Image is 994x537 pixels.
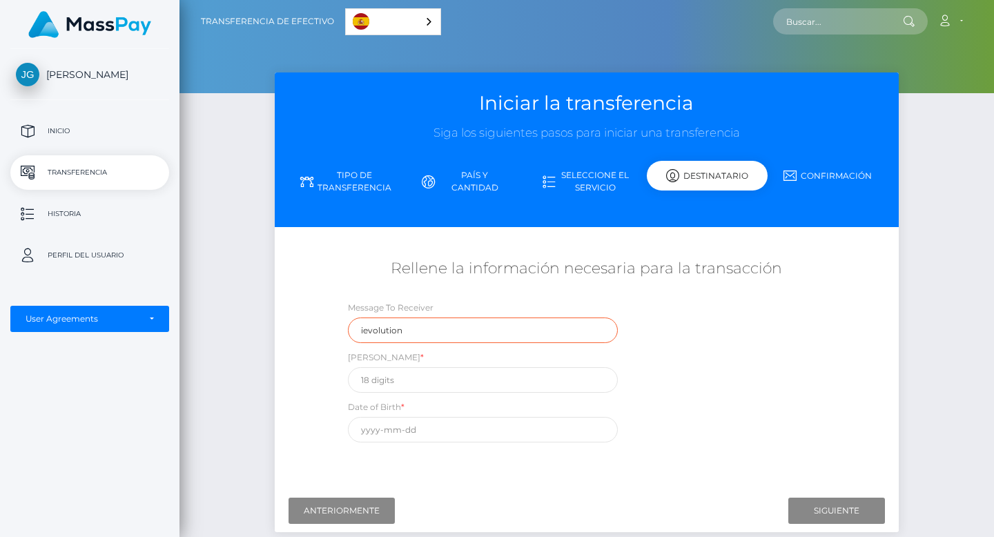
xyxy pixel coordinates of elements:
input: Buscar... [773,8,903,35]
img: MassPay [28,11,151,38]
label: Message To Receiver [348,302,433,314]
div: Language [345,8,441,35]
span: [PERSON_NAME] [10,68,169,81]
h3: Iniciar la transferencia [285,90,888,117]
div: User Agreements [26,313,139,324]
p: Inicio [16,121,164,141]
a: Confirmación [768,164,888,188]
a: Transferencia de efectivo [201,7,334,36]
input: 18 digits [348,367,618,393]
h5: Rellene la información necesaria para la transacción [285,258,888,280]
a: Español [346,9,440,35]
a: Seleccione el servicio [527,164,647,199]
h3: Siga los siguientes pasos para iniciar una transferencia [285,125,888,141]
div: Destinatario [647,161,768,191]
a: País y cantidad [406,164,527,199]
label: Date of Birth [348,401,405,413]
input: Siguiente [788,498,885,524]
a: Transferencia [10,155,169,190]
aside: Language selected: Español [345,8,441,35]
input: yyyy-mm-dd [348,417,618,442]
a: Tipo de transferencia [285,164,406,199]
a: Perfil del usuario [10,238,169,273]
input: Anteriormente [289,498,395,524]
a: Historia [10,197,169,231]
a: Inicio [10,114,169,148]
button: User Agreements [10,306,169,332]
p: Perfil del usuario [16,245,164,266]
p: Transferencia [16,162,164,183]
input: Optional message to receiving bank [348,318,618,343]
label: [PERSON_NAME] [348,351,424,364]
p: Historia [16,204,164,224]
